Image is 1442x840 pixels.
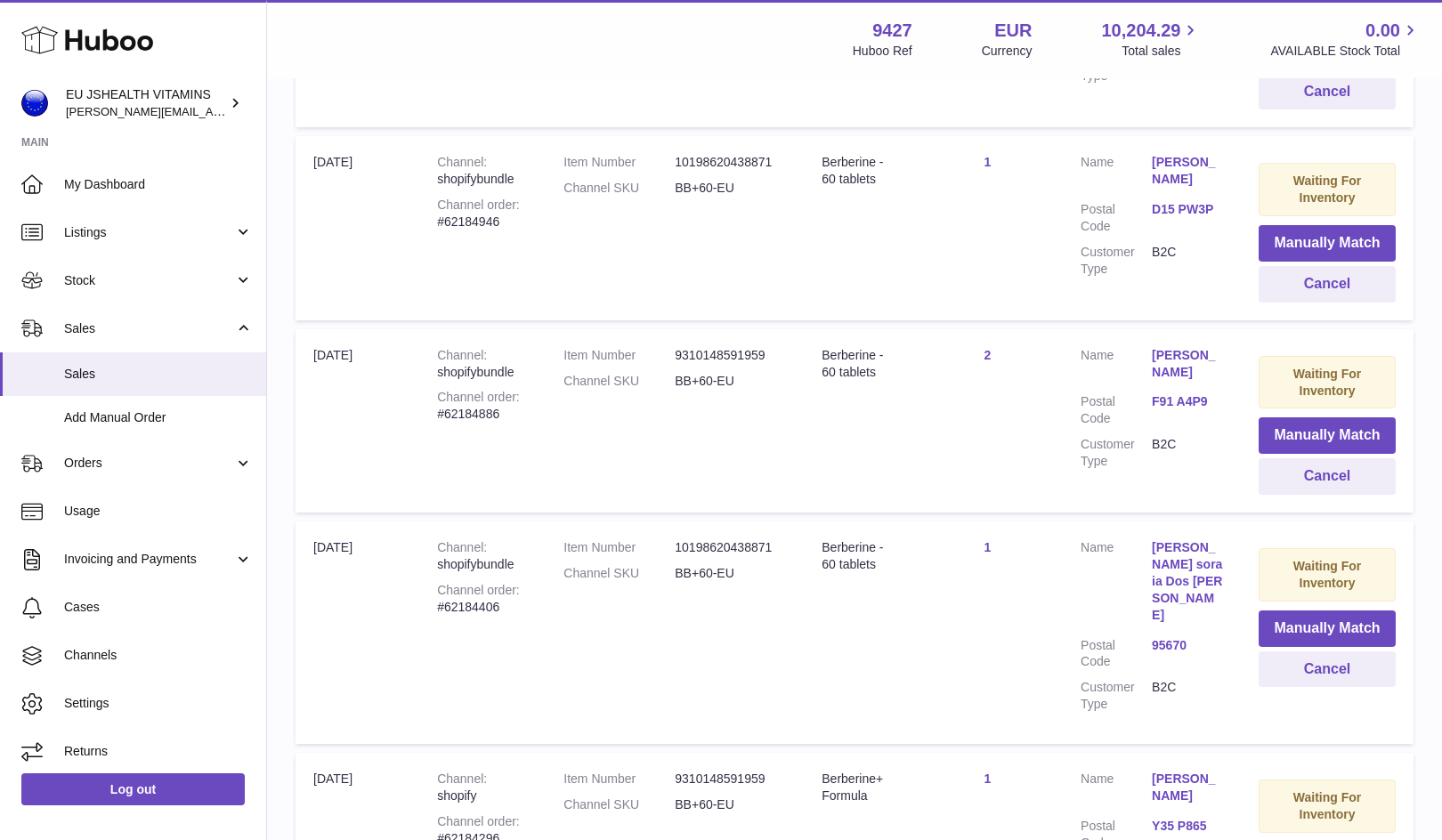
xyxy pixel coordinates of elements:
[1293,790,1361,821] strong: Waiting For Inventory
[1293,174,1361,205] strong: Waiting For Inventory
[822,347,895,381] div: Berberine - 60 tablets
[1259,74,1396,110] button: Cancel
[1365,19,1400,43] span: 0.00
[66,86,226,120] div: EU JSHEALTH VITAMINS
[563,796,675,813] dt: Channel SKU
[1152,244,1223,278] dd: B2C
[563,347,675,364] dt: Item Number
[675,771,786,787] dd: 9310148591959
[1152,771,1223,804] a: [PERSON_NAME]
[563,373,675,390] dt: Channel SKU
[1259,610,1396,647] button: Manually Match
[1081,637,1152,671] dt: Postal Code
[563,154,675,171] dt: Item Number
[437,583,520,597] strong: Channel order
[1152,679,1223,713] dd: B2C
[1152,818,1223,835] a: Y35 P865
[1081,539,1152,627] dt: Name
[675,539,786,556] dd: 10198620438871
[437,582,528,616] div: #62184406
[984,540,992,554] a: 1
[1259,225,1396,262] button: Manually Match
[64,409,253,426] span: Add Manual Order
[1152,393,1223,410] a: F91 A4P9
[872,19,912,43] strong: 9427
[563,565,675,582] dt: Channel SKU
[1152,201,1223,218] a: D15 PW3P
[822,154,895,188] div: Berberine - 60 tablets
[437,390,520,404] strong: Channel order
[1259,651,1396,688] button: Cancel
[1293,559,1361,590] strong: Waiting For Inventory
[1081,347,1152,385] dt: Name
[21,773,245,805] a: Log out
[64,551,234,568] span: Invoicing and Payments
[822,539,895,573] div: Berberine - 60 tablets
[1152,637,1223,654] a: 95670
[64,176,253,193] span: My Dashboard
[1270,19,1421,60] a: 0.00 AVAILABLE Stock Total
[437,539,528,573] div: shopifybundle
[437,814,520,828] strong: Channel order
[984,348,992,362] a: 2
[1081,679,1152,713] dt: Customer Type
[1259,417,1396,454] button: Manually Match
[64,503,253,520] span: Usage
[1152,347,1223,381] a: [PERSON_NAME]
[675,796,786,813] dd: BB+60-EU
[1081,771,1152,809] dt: Name
[1081,244,1152,278] dt: Customer Type
[437,197,528,230] div: #62184946
[1081,201,1152,235] dt: Postal Code
[64,320,234,337] span: Sales
[1122,43,1201,60] span: Total sales
[64,695,253,712] span: Settings
[296,521,419,744] td: [DATE]
[675,180,786,197] dd: BB+60-EU
[437,771,487,786] strong: Channel
[64,272,234,289] span: Stock
[437,347,528,381] div: shopifybundle
[64,647,253,664] span: Channels
[563,539,675,556] dt: Item Number
[994,19,1032,43] strong: EUR
[21,90,48,117] img: laura@jessicasepel.com
[66,104,357,118] span: [PERSON_NAME][EMAIL_ADDRESS][DOMAIN_NAME]
[437,389,528,423] div: #62184886
[437,198,520,212] strong: Channel order
[563,180,675,197] dt: Channel SKU
[64,743,253,760] span: Returns
[1259,458,1396,495] button: Cancel
[437,771,528,804] div: shopify
[1270,43,1421,60] span: AVAILABLE Stock Total
[563,771,675,787] dt: Item Number
[822,771,895,804] div: Berberine+ Formula
[296,136,419,319] td: [DATE]
[853,43,912,60] div: Huboo Ref
[675,347,786,364] dd: 9310148591959
[1101,19,1201,60] a: 10,204.29 Total sales
[1293,367,1361,398] strong: Waiting For Inventory
[984,155,992,169] a: 1
[437,155,487,169] strong: Channel
[1081,436,1152,470] dt: Customer Type
[296,329,419,513] td: [DATE]
[675,373,786,390] dd: BB+60-EU
[1081,393,1152,427] dt: Postal Code
[675,154,786,171] dd: 10198620438871
[64,366,253,383] span: Sales
[437,154,528,188] div: shopifybundle
[1152,154,1223,188] a: [PERSON_NAME]
[437,540,487,554] strong: Channel
[64,224,234,241] span: Listings
[1101,19,1180,43] span: 10,204.29
[675,565,786,582] dd: BB+60-EU
[982,43,1033,60] div: Currency
[1259,266,1396,303] button: Cancel
[64,455,234,472] span: Orders
[984,771,992,786] a: 1
[64,599,253,616] span: Cases
[1081,154,1152,192] dt: Name
[1152,539,1223,623] a: [PERSON_NAME] soraia Dos [PERSON_NAME]
[1152,436,1223,470] dd: B2C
